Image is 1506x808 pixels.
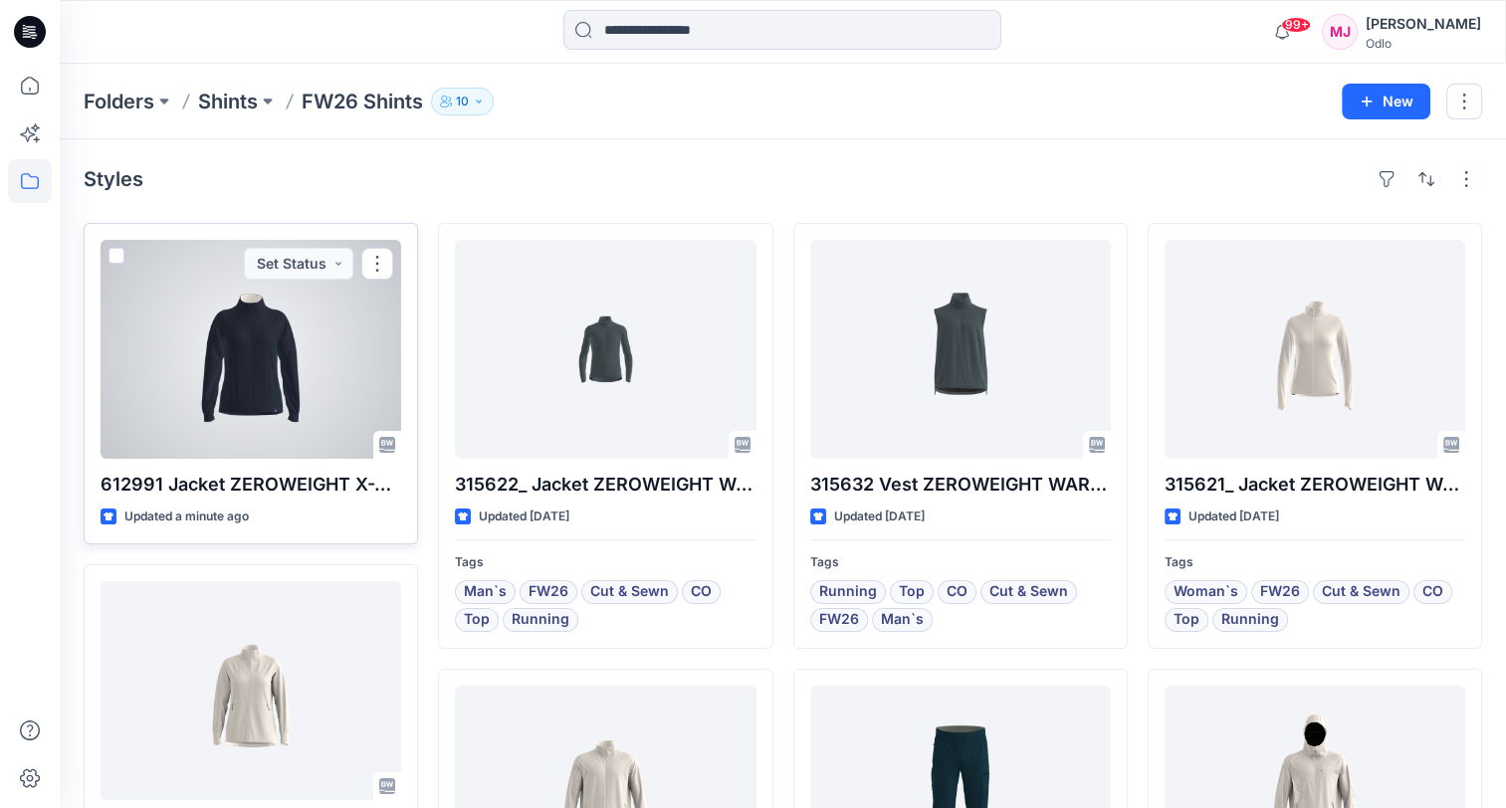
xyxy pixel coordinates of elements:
[1165,240,1465,459] a: 315621_ Jacket ZEROWEIGHT WARM HYBRID_SMS_3D
[1322,14,1358,50] div: MJ
[1422,580,1443,604] span: CO
[101,240,401,459] a: 612991 Jacket ZEROWEIGHT X-WARM 80 YEARS_SMS_3D2
[101,471,401,499] p: 612991 Jacket ZEROWEIGHT X-WARM 80 YEARS_SMS_3D2
[810,471,1111,499] p: 315632 Vest ZEROWEIGHT WARM_SMS_3D
[819,608,859,632] span: FW26
[1165,471,1465,499] p: 315621_ Jacket ZEROWEIGHT WARM HYBRID_SMS_3D
[456,91,469,112] p: 10
[1281,17,1311,33] span: 99+
[124,506,249,527] p: Updated a minute ago
[810,240,1111,459] a: 315632 Vest ZEROWEIGHT WARM_SMS_3D
[1174,580,1238,604] span: Woman`s
[881,608,924,632] span: Man`s
[947,580,968,604] span: CO
[479,506,569,527] p: Updated [DATE]
[455,552,755,573] p: Tags
[989,580,1068,604] span: Cut & Sewn
[1366,36,1481,51] div: Odlo
[464,608,490,632] span: Top
[1165,552,1465,573] p: Tags
[810,552,1111,573] p: Tags
[1174,608,1199,632] span: Top
[1221,608,1279,632] span: Running
[590,580,669,604] span: Cut & Sewn
[512,608,569,632] span: Running
[455,471,755,499] p: 315622_ Jacket ZEROWEIGHT WARM HYBRID_SMS_3D
[198,88,258,115] a: Shints
[302,88,423,115] p: FW26 Shints
[899,580,925,604] span: Top
[84,167,143,191] h4: Styles
[431,88,494,115] button: 10
[529,580,568,604] span: FW26
[84,88,154,115] a: Folders
[1260,580,1300,604] span: FW26
[691,580,712,604] span: CO
[464,580,507,604] span: Man`s
[1188,506,1279,527] p: Updated [DATE]
[101,581,401,800] a: 612731_Jacket ESSENTIAL WARM_SMS_3D
[1342,84,1430,119] button: New
[1322,580,1400,604] span: Cut & Sewn
[834,506,925,527] p: Updated [DATE]
[455,240,755,459] a: 315622_ Jacket ZEROWEIGHT WARM HYBRID_SMS_3D
[819,580,877,604] span: Running
[1366,12,1481,36] div: [PERSON_NAME]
